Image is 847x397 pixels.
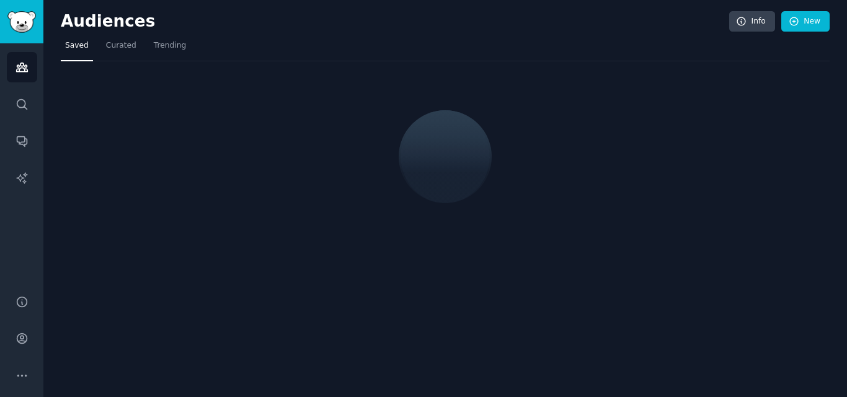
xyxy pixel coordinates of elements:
span: Curated [106,40,136,51]
a: Info [729,11,775,32]
span: Trending [154,40,186,51]
a: Curated [102,36,141,61]
a: Trending [149,36,190,61]
a: New [781,11,830,32]
img: GummySearch logo [7,11,36,33]
h2: Audiences [61,12,729,32]
a: Saved [61,36,93,61]
span: Saved [65,40,89,51]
